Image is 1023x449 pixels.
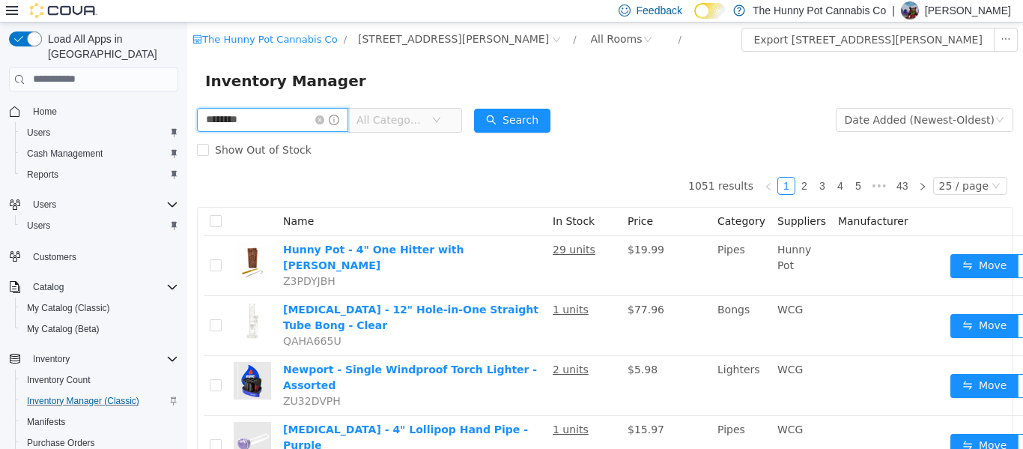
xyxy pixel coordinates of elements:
button: icon: swapMove [763,292,832,316]
u: 1 units [365,281,401,293]
button: icon: ellipsis [807,5,831,29]
button: Users [27,196,62,214]
td: Lighters [524,334,584,394]
span: Inventory [33,353,70,365]
span: ••• [680,154,704,172]
li: Next 5 Pages [680,154,704,172]
button: icon: swapMove [763,232,832,256]
button: Inventory [27,350,76,368]
span: Users [27,220,50,232]
a: 3 [627,155,643,172]
li: 5 [662,154,680,172]
img: Newport - Single Windproof Torch Lighter - Assorted hero shot [46,340,84,377]
i: icon: down [245,93,254,103]
span: WCG [590,341,616,353]
span: Home [33,106,57,118]
span: Manufacturer [651,193,721,205]
input: Dark Mode [694,3,726,19]
button: icon: ellipsis [831,352,854,376]
span: Users [33,199,56,211]
td: Bongs [524,274,584,334]
span: Inventory Manager (Classic) [21,392,178,410]
button: Users [15,215,184,236]
i: icon: left [577,160,586,169]
span: My Catalog (Classic) [21,299,178,317]
span: / [386,11,389,22]
span: Inventory Count [21,371,178,389]
i: icon: info-circle [142,92,152,103]
span: Inventory Manager [18,46,188,70]
li: 2 [608,154,626,172]
button: icon: searchSearch [287,86,363,110]
span: Reports [27,169,58,181]
span: My Catalog (Beta) [27,323,100,335]
button: Reports [15,164,184,185]
a: My Catalog (Beta) [21,320,106,338]
td: Pipes [524,214,584,274]
a: Inventory Count [21,371,97,389]
a: [MEDICAL_DATA] - 4" Lollipop Hand Pipe - Purple [96,401,341,429]
span: Z3PDYJBH [96,253,148,265]
img: Red Eye - 4" Lollipop Hand Pipe - Purple hero shot [46,400,84,437]
a: 1 [591,155,607,172]
a: 5 [663,155,679,172]
span: Users [21,124,178,142]
span: Cash Management [21,145,178,163]
button: Export [STREET_ADDRESS][PERSON_NAME] [554,5,807,29]
span: Users [27,127,50,139]
button: Users [3,194,184,215]
a: Home [27,103,63,121]
span: 101 James Snow Pkwy [171,8,362,25]
span: Cash Management [27,148,103,160]
span: Suppliers [590,193,639,205]
a: Users [21,217,56,235]
span: Category [530,193,578,205]
span: Home [27,102,178,121]
i: icon: down [808,93,817,103]
span: / [491,11,494,22]
img: Red Eye - 12" Hole-in-One Straight Tube Bong - Clear hero shot [46,280,84,317]
span: Price [440,193,466,205]
li: 43 [704,154,726,172]
a: [MEDICAL_DATA] - 12" Hole-in-One Straight Tube Bong - Clear [96,281,351,309]
button: My Catalog (Beta) [15,319,184,340]
span: Hunny Pot [590,221,624,249]
span: Reports [21,166,178,184]
i: icon: close-circle [128,93,137,102]
li: 4 [644,154,662,172]
span: Manifests [27,416,65,428]
span: Customers [33,251,76,263]
button: Inventory [3,349,184,370]
span: Catalog [27,278,178,296]
button: icon: swapMove [763,352,832,376]
span: ZU32DVPH [96,373,154,385]
button: My Catalog (Classic) [15,298,184,319]
div: Kyle Billie [901,1,919,19]
span: / [157,11,160,22]
button: Catalog [3,277,184,298]
span: Manifests [21,413,178,431]
span: $77.96 [440,281,477,293]
span: Feedback [637,3,682,18]
a: My Catalog (Classic) [21,299,116,317]
a: 43 [705,155,726,172]
span: Name [96,193,127,205]
button: Inventory Manager (Classic) [15,391,184,412]
span: Catalog [33,281,64,293]
li: 1 [590,154,608,172]
span: WCG [590,281,616,293]
i: icon: right [731,160,740,169]
a: Cash Management [21,145,109,163]
span: $5.98 [440,341,470,353]
span: Inventory [27,350,178,368]
a: Hunny Pot - 4" One Hitter with [PERSON_NAME] [96,221,276,249]
div: 25 / page [752,155,801,172]
span: $15.97 [440,401,477,413]
button: icon: ellipsis [831,412,854,436]
u: 29 units [365,221,408,233]
p: | [892,1,895,19]
span: Users [21,217,178,235]
button: icon: ellipsis [831,292,854,316]
a: 2 [609,155,625,172]
button: Home [3,100,184,122]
